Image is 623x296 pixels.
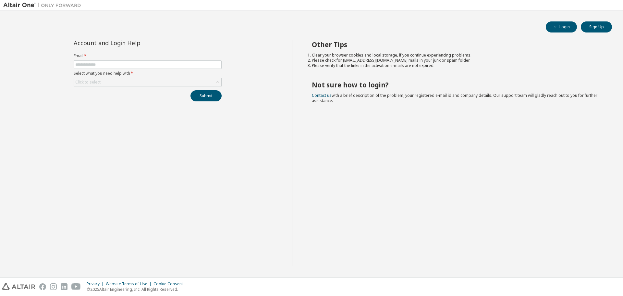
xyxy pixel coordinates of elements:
li: Clear your browser cookies and local storage, if you continue experiencing problems. [312,53,601,58]
div: Account and Login Help [74,40,192,45]
button: Submit [190,90,222,101]
button: Login [546,21,577,32]
p: © 2025 Altair Engineering, Inc. All Rights Reserved. [87,287,187,292]
li: Please check for [EMAIL_ADDRESS][DOMAIN_NAME] mails in your junk or spam folder. [312,58,601,63]
div: Click to select [75,80,101,85]
div: Cookie Consent [153,281,187,287]
img: youtube.svg [71,283,81,290]
label: Email [74,53,222,58]
img: altair_logo.svg [2,283,35,290]
label: Select what you need help with [74,71,222,76]
li: Please verify that the links in the activation e-mails are not expired. [312,63,601,68]
h2: Not sure how to login? [312,81,601,89]
h2: Other Tips [312,40,601,49]
div: Website Terms of Use [106,281,153,287]
a: Contact us [312,93,332,98]
img: facebook.svg [39,283,46,290]
button: Sign Up [581,21,612,32]
img: linkedin.svg [61,283,67,290]
span: with a brief description of the problem, your registered e-mail id and company details. Our suppo... [312,93,597,103]
div: Privacy [87,281,106,287]
img: instagram.svg [50,283,57,290]
div: Click to select [74,78,221,86]
img: Altair One [3,2,84,8]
